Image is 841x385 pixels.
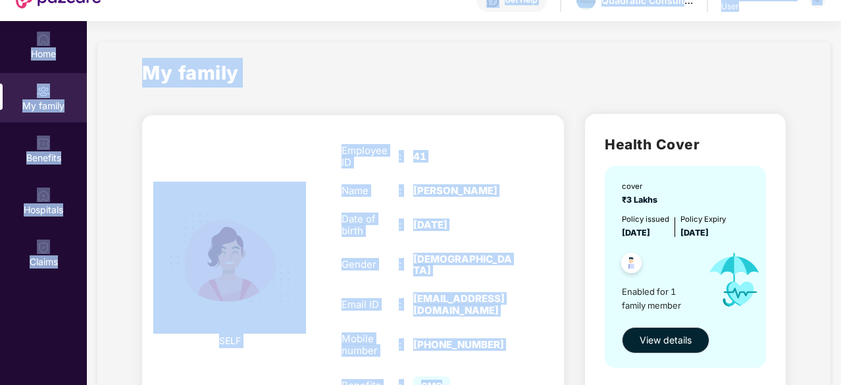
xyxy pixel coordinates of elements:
img: svg+xml;base64,PHN2ZyBpZD0iQmVuZWZpdHMiIHhtbG5zPSJodHRwOi8vd3d3LnczLm9yZy8yMDAwL3N2ZyIgd2lkdGg9Ij... [37,137,50,150]
span: ₹3 Lakhs [622,195,661,205]
div: Policy Expiry [680,213,726,225]
div: 41 [413,151,513,163]
span: [DATE] [680,228,709,238]
div: Date of birth [342,213,399,237]
span: SELF [219,334,241,348]
div: Policy issued [622,213,669,225]
img: svg+xml;base64,PHN2ZyB3aWR0aD0iMjAiIGhlaWdodD0iMjAiIHZpZXdCb3g9IjAgMCAyMCAyMCIgZmlsbD0ibm9uZSIgeG... [37,85,50,98]
span: View details [640,333,692,347]
div: : [399,185,413,197]
img: icon [698,240,772,321]
div: [DEMOGRAPHIC_DATA] [413,253,513,277]
img: svg+xml;base64,PHN2ZyBpZD0iSG9tZSIgeG1sbnM9Imh0dHA6Ly93d3cudzMub3JnLzIwMDAvc3ZnIiB3aWR0aD0iMjAiIG... [37,33,50,46]
div: : [399,339,413,351]
button: View details [622,327,709,353]
div: : [399,259,413,270]
div: : [399,219,413,231]
div: : [399,151,413,163]
h1: My family [142,58,239,88]
div: : [399,299,413,311]
div: Gender [342,259,399,270]
div: Mobile number [342,333,399,357]
div: [EMAIL_ADDRESS][DOMAIN_NAME] [413,293,513,317]
h2: Health Cover [605,134,765,155]
img: svg+xml;base64,PHN2ZyB4bWxucz0iaHR0cDovL3d3dy53My5vcmcvMjAwMC9zdmciIHdpZHRoPSI0OC45NDMiIGhlaWdodD... [615,249,648,281]
div: [DATE] [413,219,513,231]
div: Employee ID [342,145,399,168]
span: [DATE] [622,228,650,238]
div: [PERSON_NAME] [413,185,513,197]
div: cover [622,180,661,192]
img: svg+xml;base64,PHN2ZyBpZD0iQ2xhaW0iIHhtbG5zPSJodHRwOi8vd3d3LnczLm9yZy8yMDAwL3N2ZyIgd2lkdGg9IjIwIi... [37,241,50,254]
div: Name [342,185,399,197]
img: svg+xml;base64,PHN2ZyBpZD0iSG9zcGl0YWxzIiB4bWxucz0iaHR0cDovL3d3dy53My5vcmcvMjAwMC9zdmciIHdpZHRoPS... [37,189,50,202]
div: Email ID [342,299,399,311]
span: Enabled for 1 family member [622,285,698,312]
div: User [721,1,798,12]
div: [PHONE_NUMBER] [413,339,513,351]
img: svg+xml;base64,PHN2ZyB4bWxucz0iaHR0cDovL3d3dy53My5vcmcvMjAwMC9zdmciIHdpZHRoPSIyMjQiIGhlaWdodD0iMT... [153,182,305,334]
